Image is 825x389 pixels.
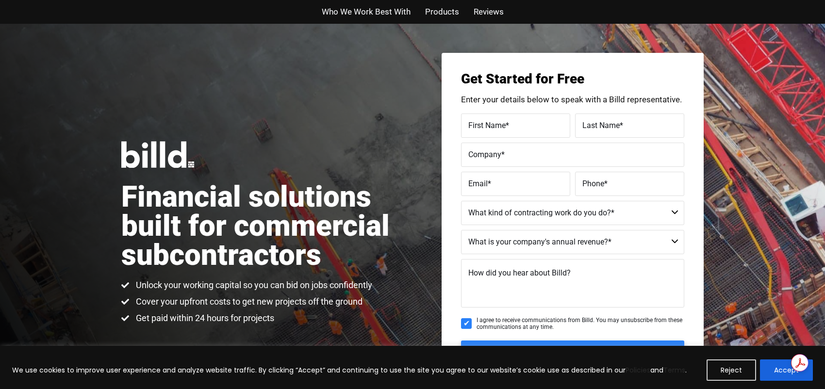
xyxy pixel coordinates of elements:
span: How did you hear about Billd? [468,268,571,277]
button: Reject [707,359,756,381]
span: Cover your upfront costs to get new projects off the ground [133,296,363,308]
span: Get paid within 24 hours for projects [133,312,274,324]
span: Last Name [582,120,620,130]
p: Enter your details below to speak with a Billd representative. [461,96,684,104]
a: Reviews [474,5,504,19]
span: Phone [582,178,604,188]
span: I agree to receive communications from Billd. You may unsubscribe from these communications at an... [477,317,684,331]
input: GET IN TOUCH [461,340,684,370]
a: Policies [626,365,650,375]
span: Company [468,149,501,159]
h3: Get Started for Free [461,72,684,86]
h1: Financial solutions built for commercial subcontractors [121,182,412,270]
button: Accept [760,359,813,381]
span: Unlock your working capital so you can bid on jobs confidently [133,279,372,291]
a: Products [425,5,459,19]
span: Email [468,178,488,188]
p: We use cookies to improve user experience and analyze website traffic. By clicking “Accept” and c... [12,364,687,376]
span: First Name [468,120,506,130]
input: I agree to receive communications from Billd. You may unsubscribe from these communications at an... [461,318,472,329]
a: Terms [663,365,685,375]
a: Who We Work Best With [322,5,411,19]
